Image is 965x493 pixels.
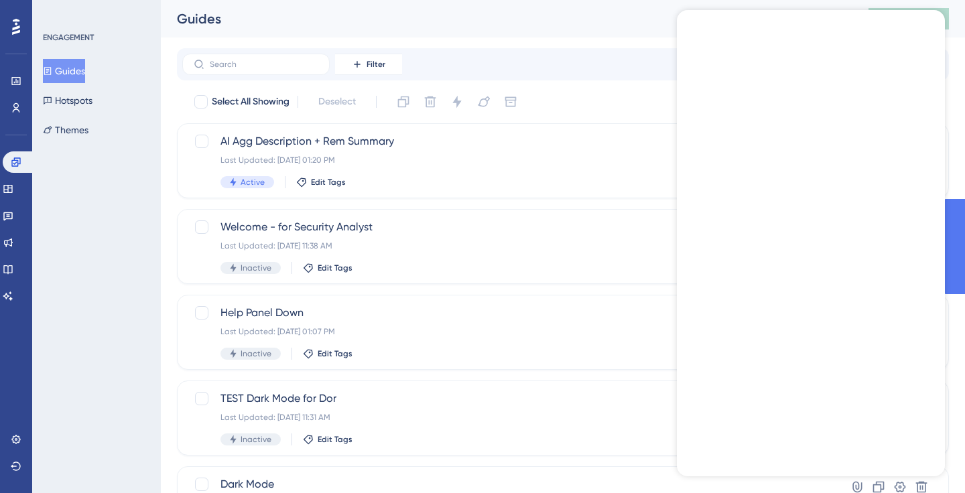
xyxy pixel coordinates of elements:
[241,177,265,188] span: Active
[311,177,346,188] span: Edit Tags
[241,434,271,445] span: Inactive
[318,434,352,445] span: Edit Tags
[241,348,271,359] span: Inactive
[318,263,352,273] span: Edit Tags
[296,177,346,188] button: Edit Tags
[220,155,798,165] div: Last Updated: [DATE] 01:20 PM
[868,8,949,29] button: Publish Changes
[303,263,352,273] button: Edit Tags
[220,305,798,321] span: Help Panel Down
[303,348,352,359] button: Edit Tags
[220,133,798,149] span: AI Agg Description + Rem Summary
[220,219,798,235] span: Welcome - for Security Analyst
[241,263,271,273] span: Inactive
[303,434,352,445] button: Edit Tags
[212,94,289,110] span: Select All Showing
[318,348,352,359] span: Edit Tags
[335,54,402,75] button: Filter
[177,9,835,28] div: Guides
[220,326,798,337] div: Last Updated: [DATE] 01:07 PM
[220,391,798,407] span: TEST Dark Mode for Dor
[220,240,798,251] div: Last Updated: [DATE] 11:38 AM
[367,59,385,70] span: Filter
[318,94,356,110] span: Deselect
[210,60,318,69] input: Search
[306,90,368,114] button: Deselect
[677,10,945,476] iframe: UserGuiding AI Assistant
[220,476,798,492] span: Dark Mode
[220,412,798,423] div: Last Updated: [DATE] 11:31 AM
